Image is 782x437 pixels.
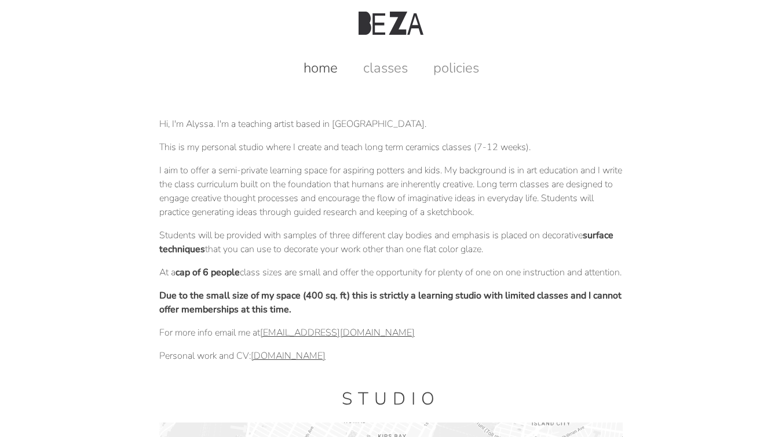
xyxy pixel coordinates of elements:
a: [DOMAIN_NAME] [251,349,326,362]
a: [EMAIL_ADDRESS][DOMAIN_NAME] [260,326,415,339]
img: Beza Studio Logo [359,12,423,35]
a: home [292,59,349,77]
p: I aim to offer a semi-private learning space for aspiring potters and kids. My background is in a... [159,163,623,219]
a: policies [422,59,491,77]
p: Students will be provided with samples of three different clay bodies and emphasis is placed on d... [159,228,623,256]
strong: surface techniques [159,229,613,256]
p: Hi, I'm Alyssa. I'm a teaching artist based in [GEOGRAPHIC_DATA]. [159,117,623,131]
strong: cap of 6 people [176,266,240,279]
p: This is my personal studio where I create and teach long term ceramics classes (7-12 weeks). [159,140,623,154]
p: Personal work and CV: [159,349,623,363]
strong: Due to the small size of my space (400 sq. ft) this is strictly a learning studio with limited cl... [159,289,622,316]
a: classes [352,59,419,77]
p: At a class sizes are small and offer the opportunity for plenty of one on one instruction and att... [159,265,623,279]
p: For more info email me at [159,326,623,340]
h1: Studio [159,387,623,411]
